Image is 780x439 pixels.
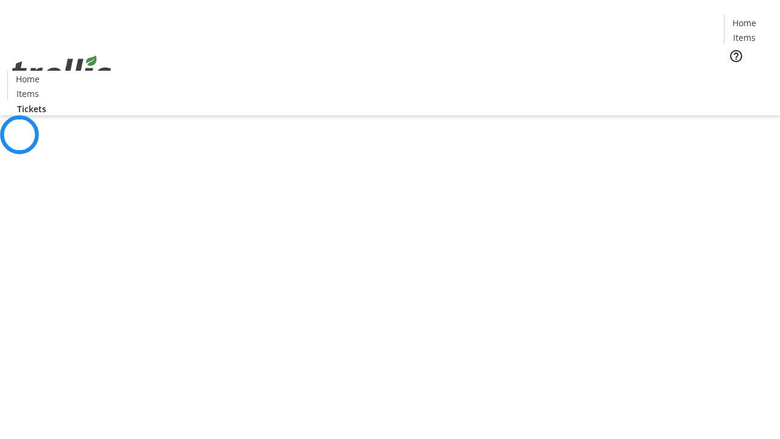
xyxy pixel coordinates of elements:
span: Tickets [734,71,763,84]
button: Help [724,44,748,68]
img: Orient E2E Organization ELzzEJYDvm's Logo [7,42,116,103]
a: Items [8,87,47,100]
a: Home [8,73,47,85]
span: Tickets [17,102,46,115]
span: Items [16,87,39,100]
a: Tickets [7,102,56,115]
span: Home [732,16,756,29]
a: Home [725,16,764,29]
a: Tickets [724,71,773,84]
span: Items [733,31,756,44]
a: Items [725,31,764,44]
span: Home [16,73,40,85]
